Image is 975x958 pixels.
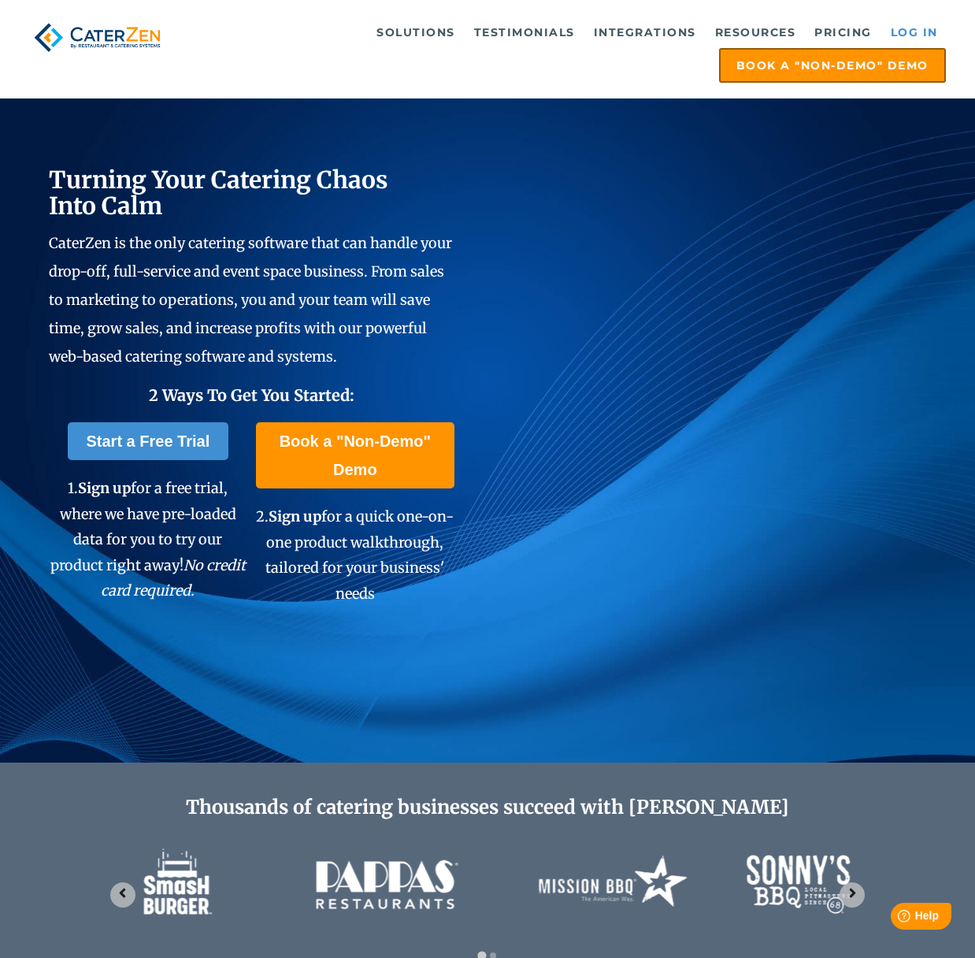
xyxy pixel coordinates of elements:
a: Book a "Non-Demo" Demo [256,422,454,488]
a: Testimonials [466,17,583,48]
span: Sign up [269,507,321,525]
a: Solutions [369,17,463,48]
a: Book a "Non-Demo" Demo [719,48,946,83]
span: Sign up [78,479,131,497]
img: caterzen-client-logos-1 [109,828,866,938]
a: Start a Free Trial [68,422,229,460]
iframe: Help widget launcher [835,897,958,941]
span: 2. for a quick one-on-one product walkthrough, tailored for your business' needs [256,507,454,602]
h2: Thousands of catering businesses succeed with [PERSON_NAME] [98,796,877,819]
button: Next slide [840,882,865,908]
div: 1 of 2 [98,828,877,938]
a: Log in [883,17,946,48]
img: caterzen [29,17,165,58]
button: Go to last slide [110,882,135,908]
div: Navigation Menu [185,17,946,83]
span: Turning Your Catering Chaos Into Calm [49,165,388,221]
span: 1. for a free trial, where we have pre-loaded data for you to try our product right away! [50,479,246,600]
a: Integrations [586,17,704,48]
a: Resources [707,17,804,48]
span: 2 Ways To Get You Started: [149,385,354,405]
span: CaterZen is the only catering software that can handle your drop-off, full-service and event spac... [49,234,452,366]
a: Pricing [806,17,880,48]
em: No credit card required. [101,556,246,600]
